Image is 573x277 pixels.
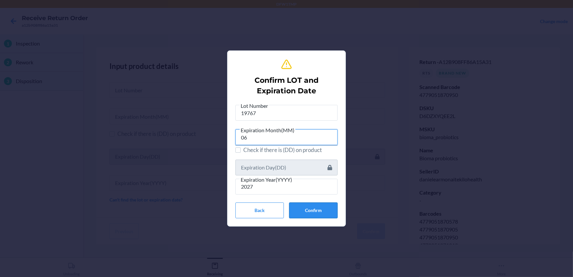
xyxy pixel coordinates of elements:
[240,176,293,183] span: Expiration Year(YYYY)
[243,146,338,154] span: Check if there is (DD) on product
[235,129,338,145] input: Expiration Month(MM)
[235,179,338,195] input: Expiration Year(YYYY)
[289,202,338,218] button: Confirm
[240,103,269,109] span: Lot Number
[235,147,241,153] input: Check if there is (DD) on product
[235,105,338,121] input: Lot Number
[240,127,295,134] span: Expiration Month(MM)
[235,160,338,175] input: Expiration Day(DD)
[235,202,284,218] button: Back
[238,75,335,96] h2: Confirm LOT and Expiration Date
